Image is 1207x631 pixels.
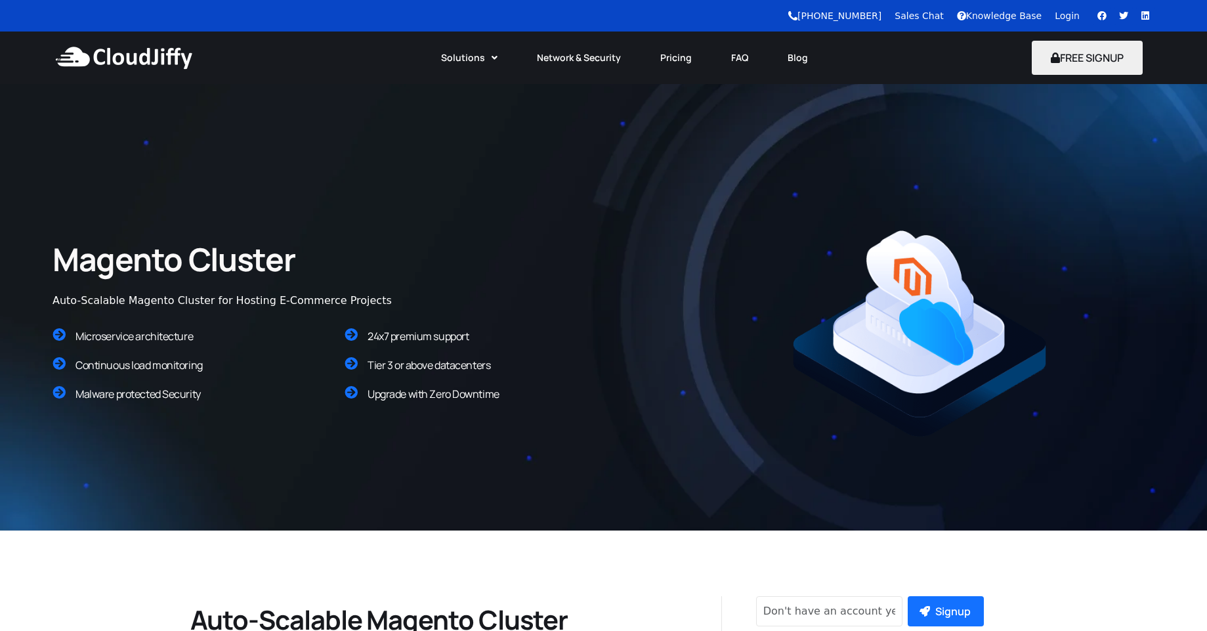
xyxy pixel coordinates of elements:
[788,227,1051,441] img: Magento.png
[75,329,193,343] span: Microservice architecture
[1032,41,1143,75] button: FREE SIGNUP
[368,329,469,343] span: 24x7 premium support
[53,293,512,309] div: Auto-Scalable Magento Cluster for Hosting E-Commerce Projects
[711,43,768,72] a: FAQ
[368,387,499,401] span: Upgrade with Zero Downtime
[957,11,1042,21] a: Knowledge Base
[75,387,201,401] span: Malware protected Security
[421,43,517,72] a: Solutions
[908,596,984,626] button: Signup
[641,43,711,72] a: Pricing
[1032,51,1143,65] a: FREE SIGNUP
[895,11,943,21] a: Sales Chat
[53,239,434,280] h2: Magento Cluster
[75,358,203,372] span: Continuous load monitoring
[788,11,881,21] a: [PHONE_NUMBER]
[768,43,828,72] a: Blog
[368,358,490,372] span: Tier 3 or above datacenters
[756,596,903,626] input: Don't have an account yet?
[517,43,641,72] a: Network & Security
[1055,11,1080,21] a: Login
